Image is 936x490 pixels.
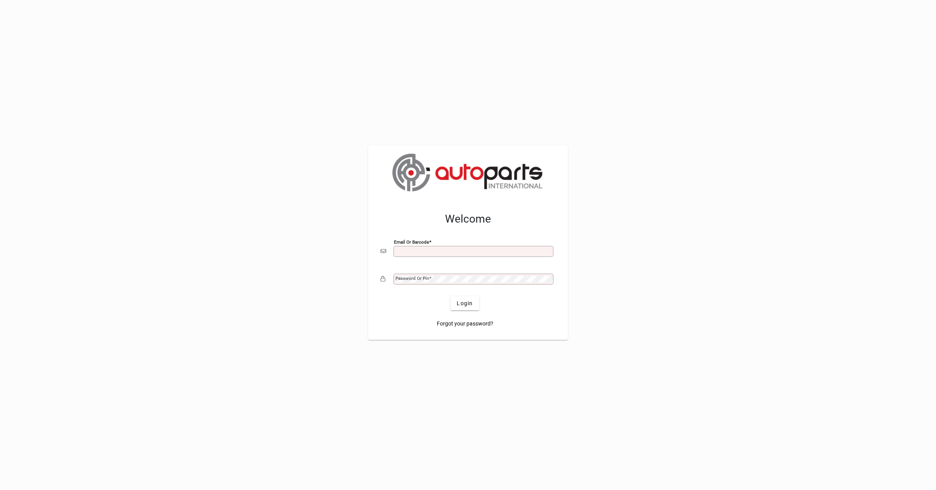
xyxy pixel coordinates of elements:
span: Login [457,299,473,308]
button: Login [450,296,479,310]
mat-label: Email or Barcode [394,239,429,245]
h2: Welcome [381,212,555,226]
mat-label: Password or Pin [395,276,429,281]
a: Forgot your password? [434,317,496,331]
span: Forgot your password? [437,320,493,328]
